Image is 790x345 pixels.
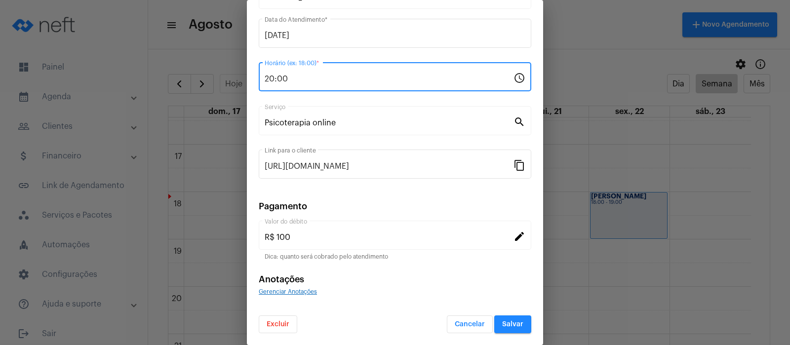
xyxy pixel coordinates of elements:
span: Excluir [267,321,289,328]
mat-icon: search [513,115,525,127]
button: Excluir [259,315,297,333]
mat-icon: content_copy [513,159,525,171]
mat-icon: schedule [513,72,525,83]
span: Pagamento [259,202,307,211]
button: Cancelar [447,315,493,333]
button: Salvar [494,315,531,333]
input: Link [265,162,513,171]
input: Horário [265,75,513,83]
mat-icon: edit [513,230,525,242]
input: Pesquisar serviço [265,118,513,127]
span: Anotações [259,275,304,284]
span: Salvar [502,321,523,328]
span: Cancelar [455,321,485,328]
mat-hint: Dica: quanto será cobrado pelo atendimento [265,254,388,261]
input: Valor [265,233,513,242]
span: Gerenciar Anotações [259,289,317,295]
